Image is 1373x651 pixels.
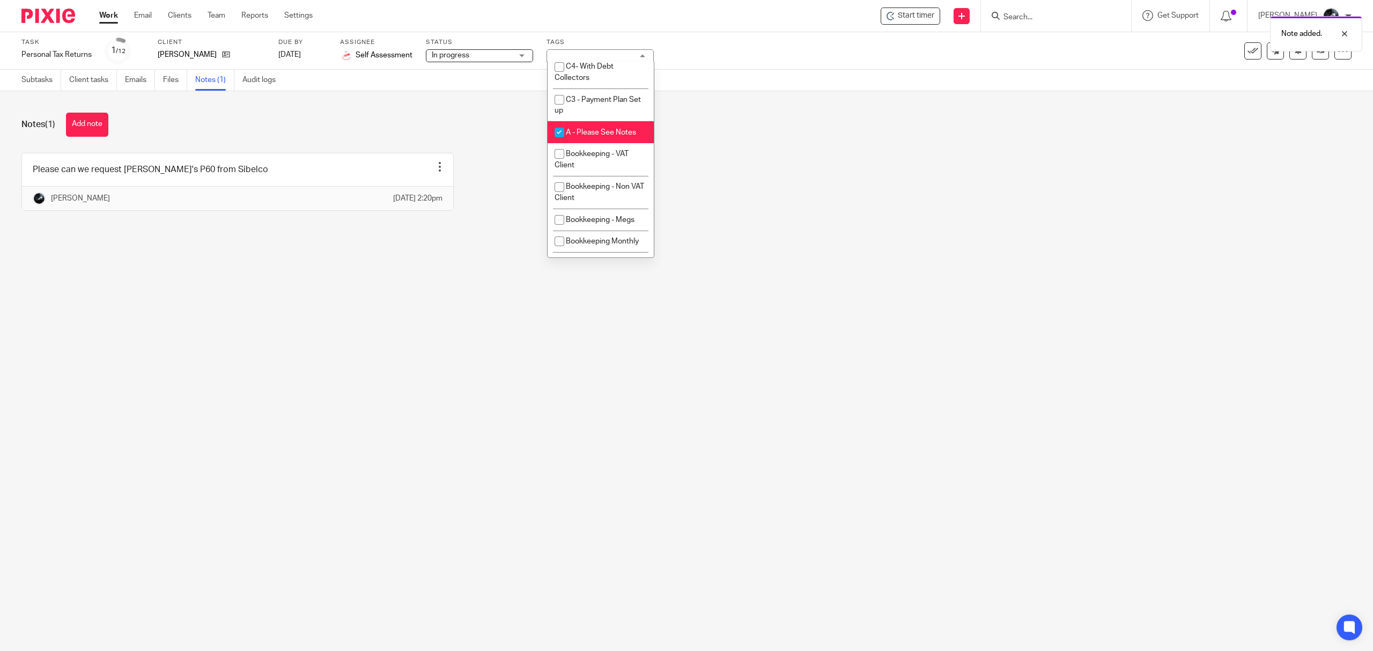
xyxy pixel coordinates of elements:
p: [DATE] 2:20pm [393,193,442,204]
span: C4- With Debt Collectors [555,63,614,82]
p: [PERSON_NAME] [51,193,110,204]
label: Task [21,38,92,47]
span: Bookkeeping - Megs [566,216,634,224]
label: Status [426,38,533,47]
p: Note added. [1281,28,1322,39]
span: (1) [45,120,55,129]
label: Tags [547,38,654,47]
a: Work [99,10,118,21]
button: Add note [66,113,108,137]
a: Email [134,10,152,21]
label: Assignee [340,38,412,47]
span: Bookkeeping - Non VAT Client [555,183,644,202]
span: Self Assessment [356,50,412,61]
a: Client tasks [69,70,117,91]
span: C3 - Payment Plan Set up [555,96,641,115]
small: /12 [116,48,126,54]
h1: Notes [21,119,55,130]
a: Files [163,70,187,91]
span: A - Please See Notes [566,129,636,136]
div: Personal Tax Returns [21,49,92,60]
a: Reports [241,10,268,21]
a: Notes (1) [195,70,234,91]
div: 1 [111,45,126,57]
p: [PERSON_NAME] [158,49,217,60]
img: 1000002122.jpg [1323,8,1340,25]
img: 1000002122.jpg [33,192,46,205]
label: Due by [278,38,327,47]
img: 1000002124.png [340,49,353,62]
a: Audit logs [242,70,284,91]
div: Colin Barnett - Personal Tax Returns [881,8,940,25]
span: [DATE] [278,51,301,58]
span: Bookkeeping - VAT Client [555,150,629,169]
a: Subtasks [21,70,61,91]
span: In progress [432,51,469,59]
label: Client [158,38,265,47]
a: Settings [284,10,313,21]
a: Emails [125,70,155,91]
img: Pixie [21,9,75,23]
a: Team [208,10,225,21]
span: Bookkeeping Monthly [566,238,639,245]
a: Clients [168,10,191,21]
